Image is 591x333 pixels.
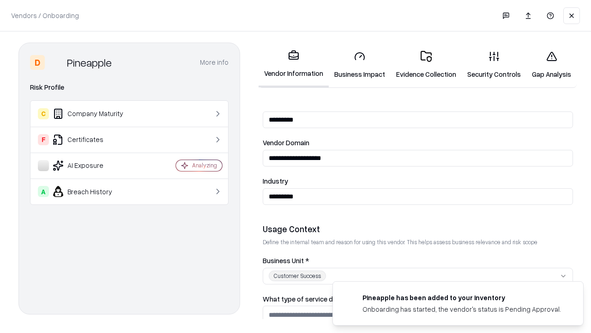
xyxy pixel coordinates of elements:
img: Pineapple [48,55,63,70]
a: Business Impact [329,43,391,86]
div: Company Maturity [38,108,148,119]
div: Risk Profile [30,82,229,93]
label: Vendor Domain [263,139,573,146]
div: Certificates [38,134,148,145]
div: F [38,134,49,145]
label: Industry [263,178,573,185]
p: Define the internal team and reason for using this vendor. This helps assess business relevance a... [263,238,573,246]
label: What type of service does the vendor provide? * [263,296,573,302]
a: Gap Analysis [526,43,577,86]
img: pineappleenergy.com [344,293,355,304]
div: Breach History [38,186,148,197]
button: More info [200,54,229,71]
div: Pineapple has been added to your inventory [362,293,561,302]
div: Onboarding has started, the vendor's status is Pending Approval. [362,304,561,314]
div: Customer Success [269,271,326,281]
div: A [38,186,49,197]
label: Business Unit * [263,257,573,264]
div: D [30,55,45,70]
a: Vendor Information [259,43,329,87]
a: Evidence Collection [391,43,462,86]
div: Analyzing [192,161,217,169]
div: Usage Context [263,223,573,234]
div: Pineapple [67,55,112,70]
p: Vendors / Onboarding [11,11,79,20]
div: AI Exposure [38,160,148,171]
button: Customer Success [263,268,573,284]
div: C [38,108,49,119]
a: Security Controls [462,43,526,86]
